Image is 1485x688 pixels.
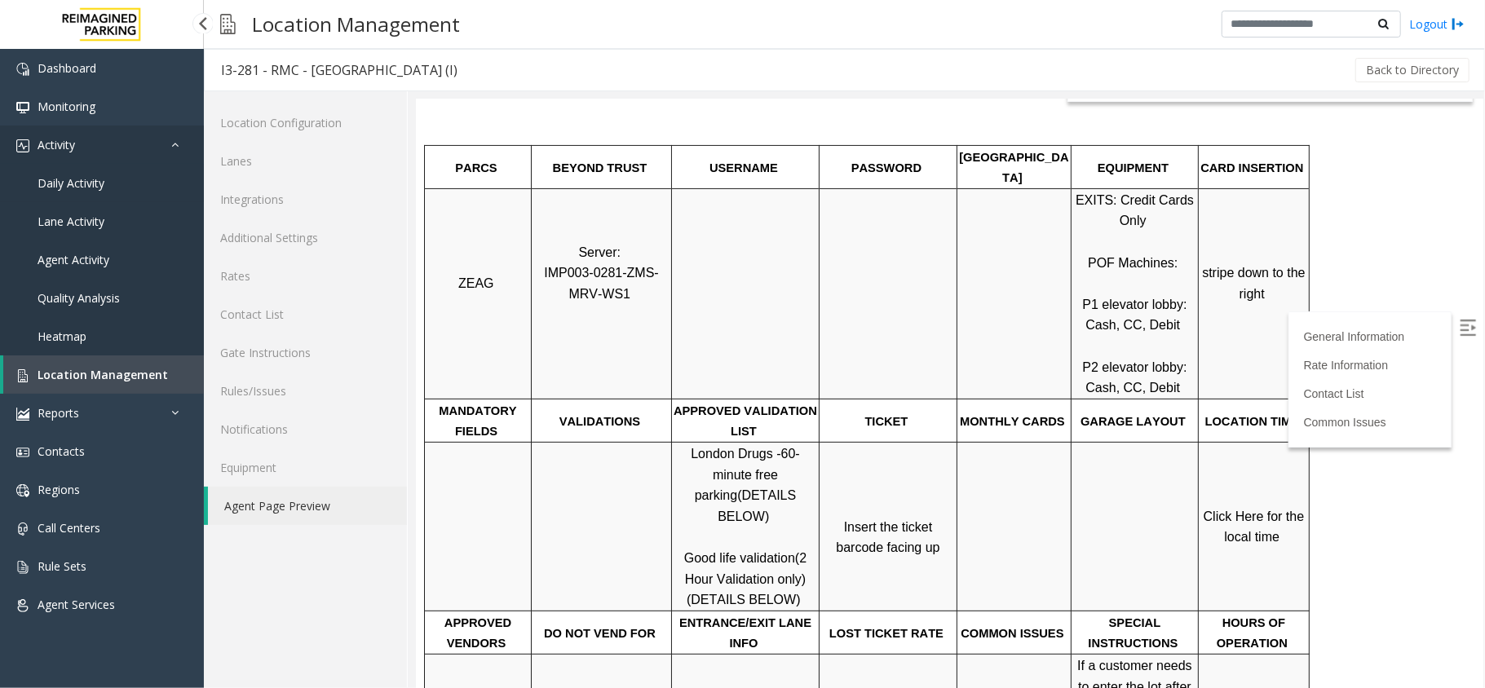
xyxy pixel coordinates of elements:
[279,347,384,403] span: 60-minute free parking
[1044,220,1060,236] img: Open/Close Sidebar Menu
[16,408,29,421] img: 'icon'
[420,421,524,456] span: Insert the ticket barcode facing up
[545,527,647,540] span: COMMON ISSUES
[38,597,115,612] span: Agent Services
[672,157,762,170] span: POF Machines:
[661,559,780,615] span: If a customer needs to enter the lot after hours:
[16,101,29,114] img: 'icon'
[16,369,29,382] img: 'icon'
[204,295,407,333] a: Contact List
[263,517,399,551] span: ENTRANCE/EXIT LANE INFO
[38,137,75,152] span: Activity
[413,527,528,540] span: LOST TICKET RATE
[888,316,970,329] a: Common Issues
[1409,15,1465,33] a: Logout
[38,214,104,229] span: Lane Activity
[801,517,873,551] span: HOURS OF OPERATION
[673,517,762,551] span: SPECIAL INSTRUCTIONS
[137,62,232,75] span: BEYOND TRUST
[204,410,407,448] a: Notifications
[302,389,384,424] span: (DETAILS BELOW)
[38,558,86,574] span: Rule Sets
[449,315,493,329] span: TICKET
[38,60,96,76] span: Dashboard
[682,62,753,75] span: EQUIPMENT
[144,315,224,329] span: VALIDATIONS
[16,523,29,536] img: 'icon'
[38,367,168,382] span: Location Management
[258,305,404,339] span: APPROVED VALIDATION LIST
[660,94,781,129] span: EXITS: Credit Cards Only
[665,315,770,329] span: GARAGE LAYOUT
[16,446,29,459] img: 'icon'
[204,180,407,218] a: Integrations
[38,175,104,191] span: Daily Activity
[269,452,395,487] span: (2 Hour Validation only)
[16,139,29,152] img: 'icon'
[23,305,104,339] span: MANDATORY FIELDS
[208,487,407,525] a: Agent Page Preview
[38,482,80,497] span: Regions
[1355,58,1470,82] button: Back to Directory
[294,62,362,75] span: USERNAME
[38,443,85,459] span: Contacts
[220,4,236,44] img: pageIcon
[38,290,120,306] span: Quality Analysis
[16,599,29,612] img: 'icon'
[3,355,204,394] a: Location Management
[42,177,78,191] span: ZEAG
[788,410,892,445] a: Click Here for the local time
[204,218,407,257] a: Additional Settings
[268,452,379,465] span: Good life validation
[128,527,240,540] span: DO NOT VEND FOR
[784,62,887,75] span: CARD INSERTION
[38,99,95,114] span: Monitoring
[786,166,893,201] span: stripe down to the right
[204,448,407,487] a: Equipment
[38,329,86,344] span: Heatmap
[162,146,205,160] span: Server:
[789,315,884,329] span: LOCATION TIME
[38,520,100,536] span: Call Centers
[204,372,407,410] a: Rules/Issues
[16,484,29,497] img: 'icon'
[204,142,407,180] a: Lanes
[666,198,775,233] span: P1 elevator lobby: Cash, CC, Debit
[244,4,468,44] h3: Location Management
[888,288,948,301] a: Contact List
[275,347,365,361] span: London Drugs -
[544,315,649,329] span: MONTHLY CARDS
[271,493,385,507] span: (DETAILS BELOW)
[666,261,775,296] span: P2 elevator lobby: Cash, CC, Debit
[38,405,79,421] span: Reports
[888,259,973,272] a: Rate Information
[16,63,29,76] img: 'icon'
[39,62,81,75] span: PARCS
[128,166,243,201] span: IMP003-0281-ZMS-MRV-WS1
[1452,15,1465,33] img: logout
[16,561,29,574] img: 'icon'
[435,62,506,75] span: PASSWORD
[221,60,457,81] div: I3-281 - RMC - [GEOGRAPHIC_DATA] (I)
[888,231,989,244] a: General Information
[38,252,109,267] span: Agent Activity
[29,517,99,551] span: APPROVED VENDORS
[543,51,652,86] span: [GEOGRAPHIC_DATA]
[204,257,407,295] a: Rates
[204,104,407,142] a: Location Configuration
[204,333,407,372] a: Gate Instructions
